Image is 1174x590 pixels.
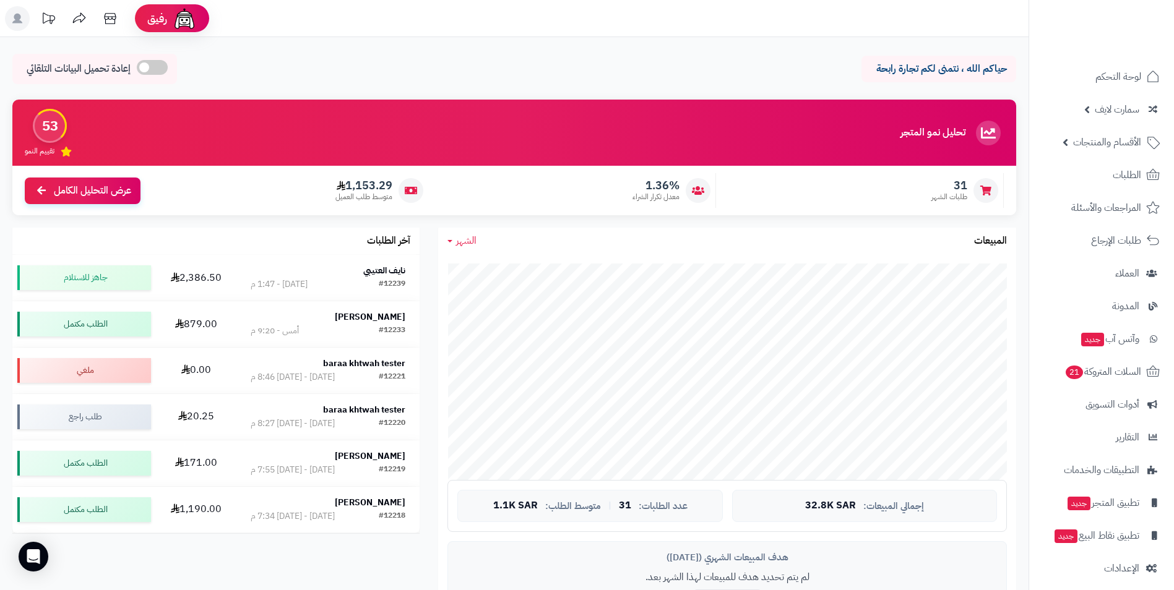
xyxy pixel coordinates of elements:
div: [DATE] - [DATE] 7:34 م [251,510,335,523]
td: 2,386.50 [156,255,236,301]
span: الطلبات [1113,166,1141,184]
div: #12220 [379,417,405,430]
a: أدوات التسويق [1037,390,1167,419]
div: #12239 [379,278,405,291]
span: 32.8K SAR [805,500,856,511]
h3: المبيعات [974,236,1007,247]
a: التطبيقات والخدمات [1037,455,1167,485]
div: [DATE] - [DATE] 8:27 م [251,417,335,430]
td: 20.25 [156,394,236,440]
span: طلبات الإرجاع [1091,232,1141,249]
div: الطلب مكتمل [17,451,151,476]
a: السلات المتروكة21 [1037,357,1167,387]
strong: نايف العتيبي [363,264,405,277]
span: جديد [1081,333,1104,346]
span: التطبيقات والخدمات [1064,461,1139,479]
span: جديد [1068,497,1090,510]
span: سمارت لايف [1095,101,1139,118]
span: معدل تكرار الشراء [632,192,680,202]
strong: [PERSON_NAME] [335,496,405,509]
span: رفيق [147,11,167,26]
span: تقييم النمو [25,146,54,156]
span: العملاء [1115,265,1139,282]
a: العملاء [1037,259,1167,288]
a: المدونة [1037,291,1167,321]
span: تطبيق المتجر [1066,494,1139,511]
a: لوحة التحكم [1037,62,1167,92]
span: إجمالي المبيعات: [863,501,924,511]
span: الأقسام والمنتجات [1073,134,1141,151]
span: المدونة [1112,297,1139,315]
span: 1.1K SAR [493,500,538,511]
div: #12221 [379,371,405,383]
a: تطبيق نقاط البيعجديد [1037,521,1167,550]
a: عرض التحليل الكامل [25,177,140,204]
td: 0.00 [156,348,236,393]
span: متوسط الطلب: [545,501,601,511]
a: تحديثات المنصة [33,6,64,34]
a: الإعدادات [1037,554,1167,583]
a: تطبيق المتجرجديد [1037,488,1167,518]
a: الطلبات [1037,160,1167,190]
strong: [PERSON_NAME] [335,450,405,463]
div: هدف المبيعات الشهري ([DATE]) [457,551,997,564]
img: ai-face.png [172,6,197,31]
a: طلبات الإرجاع [1037,226,1167,255]
span: السلات المتروكة [1064,363,1141,380]
div: أمس - 9:20 م [251,325,299,337]
div: ملغي [17,358,151,383]
td: 879.00 [156,301,236,347]
a: المراجعات والأسئلة [1037,193,1167,223]
span: أدوات التسويق [1086,396,1139,413]
span: إعادة تحميل البيانات التلقائي [27,62,131,76]
div: [DATE] - 1:47 م [251,278,308,291]
strong: [PERSON_NAME] [335,310,405,323]
span: عدد الطلبات: [639,501,688,511]
a: الشهر [447,234,477,248]
span: متوسط طلب العميل [335,192,392,202]
div: [DATE] - [DATE] 8:46 م [251,371,335,383]
span: 31 [619,500,631,511]
strong: baraa khtwah tester [323,403,405,416]
div: #12233 [379,325,405,337]
span: لوحة التحكم [1095,68,1141,85]
div: الطلب مكتمل [17,497,151,522]
span: التقارير [1116,429,1139,446]
a: وآتس آبجديد [1037,324,1167,354]
span: تطبيق نقاط البيع [1053,527,1139,544]
div: طلب راجع [17,404,151,429]
div: #12219 [379,464,405,476]
div: #12218 [379,510,405,523]
td: 171.00 [156,440,236,486]
h3: آخر الطلبات [367,236,410,247]
td: 1,190.00 [156,487,236,532]
div: Open Intercom Messenger [19,542,48,571]
h3: تحليل نمو المتجر [900,127,965,139]
span: 1,153.29 [335,179,392,192]
span: المراجعات والأسئلة [1071,199,1141,216]
div: جاهز للاستلام [17,265,151,290]
span: الإعدادات [1104,560,1139,577]
p: لم يتم تحديد هدف للمبيعات لهذا الشهر بعد. [457,570,997,584]
span: طلبات الشهر [931,192,967,202]
span: الشهر [456,233,477,248]
span: جديد [1055,529,1077,543]
span: وآتس آب [1080,330,1139,348]
span: عرض التحليل الكامل [54,184,131,198]
span: 31 [931,179,967,192]
a: التقارير [1037,422,1167,452]
span: 1.36% [632,179,680,192]
strong: baraa khtwah tester [323,357,405,370]
p: حياكم الله ، نتمنى لكم تجارة رابحة [871,62,1007,76]
div: الطلب مكتمل [17,312,151,336]
div: [DATE] - [DATE] 7:55 م [251,464,335,476]
span: | [608,501,611,510]
img: logo-2.png [1090,27,1162,53]
span: 21 [1066,366,1084,380]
